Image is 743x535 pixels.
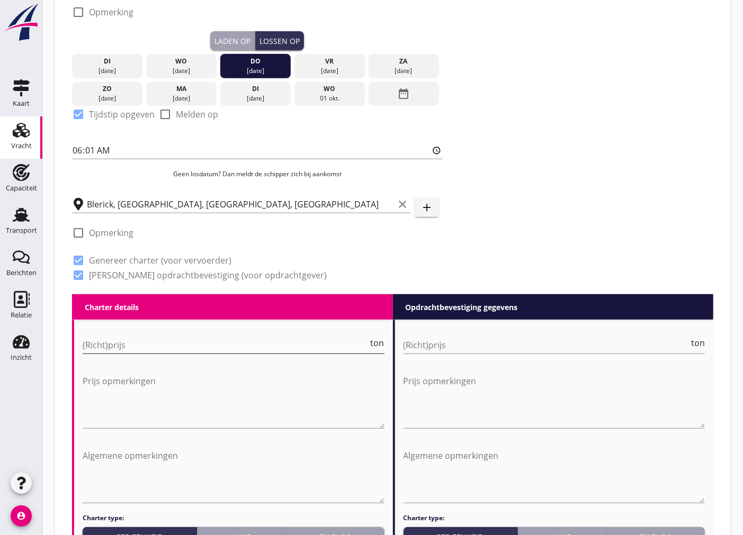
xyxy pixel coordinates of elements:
[75,84,140,94] div: zo
[89,270,327,280] label: [PERSON_NAME] opdrachtbevestiging (voor opdrachtgever)
[2,3,40,42] img: logo-small.a267ee39.svg
[210,31,255,50] button: Laden op
[83,373,384,428] textarea: Prijs opmerkingen
[149,57,214,66] div: wo
[396,198,409,211] i: clear
[87,196,394,213] input: Losplaats
[11,505,32,527] i: account_circle
[11,142,32,149] div: Vracht
[223,94,288,103] div: [DATE]
[11,354,32,361] div: Inzicht
[371,339,384,347] span: ton
[259,35,300,47] div: Lossen op
[371,57,436,66] div: za
[75,94,140,103] div: [DATE]
[404,447,705,503] textarea: Algemene opmerkingen
[149,84,214,94] div: ma
[404,373,705,428] textarea: Prijs opmerkingen
[72,169,443,179] p: Geen losdatum? Dan meldt de schipper zich bij aankomst
[6,185,37,192] div: Capaciteit
[6,269,37,276] div: Berichten
[75,66,140,76] div: [DATE]
[83,447,384,503] textarea: Algemene opmerkingen
[89,228,133,238] label: Opmerking
[214,35,250,47] div: Laden op
[83,337,369,353] input: (Richt)prijs
[420,201,433,214] i: add
[297,94,362,103] div: 01 okt.
[404,337,690,353] input: (Richt)prijs
[89,255,231,266] label: Genereer charter (voor vervoerder)
[11,312,32,319] div: Relatie
[223,84,288,94] div: di
[176,109,218,120] label: Melden op
[297,66,362,76] div: [DATE]
[149,94,214,103] div: [DATE]
[404,513,705,523] h4: Charter type:
[83,513,384,523] h4: Charter type:
[691,339,705,347] span: ton
[397,84,410,103] i: date_range
[75,57,140,66] div: di
[89,109,155,120] label: Tijdstip opgeven
[297,84,362,94] div: wo
[149,66,214,76] div: [DATE]
[13,100,30,107] div: Kaart
[297,57,362,66] div: vr
[371,66,436,76] div: [DATE]
[6,227,37,234] div: Transport
[89,7,133,17] label: Opmerking
[223,57,288,66] div: do
[255,31,304,50] button: Lossen op
[223,66,288,76] div: [DATE]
